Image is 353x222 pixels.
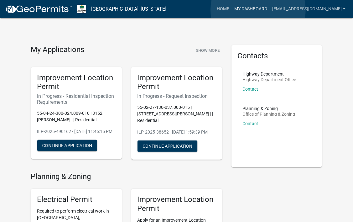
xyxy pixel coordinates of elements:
[31,172,222,181] h4: Planning & Zoning
[37,110,116,123] p: 55-04-24-300-024.009-010 | 8152 [PERSON_NAME] | | Residential
[138,195,216,213] h5: Improvement Location Permit
[243,77,296,82] p: Highway Department Office
[37,195,116,204] h5: Electrical Permit
[243,121,258,126] a: Contact
[138,129,216,135] p: ILP-2025-38652 - [DATE] 1:59:39 PM
[138,73,216,92] h5: Improvement Location Permit
[243,106,295,111] p: Planning & Zoning
[193,45,222,55] button: Show More
[214,3,232,15] a: Home
[270,3,348,15] a: [EMAIL_ADDRESS][DOMAIN_NAME]
[37,128,116,135] p: ILP-2025-490162 - [DATE] 11:46:15 PM
[243,87,258,92] a: Contact
[37,73,116,92] h5: Improvement Location Permit
[37,140,97,151] button: Continue Application
[138,104,216,124] p: 55-02-27-130-037.000-015 | [STREET_ADDRESS][PERSON_NAME] | | Residential
[232,3,270,15] a: My Dashboard
[77,5,86,13] img: Morgan County, Indiana
[138,93,216,99] h6: In Progress - Request Inspection
[243,72,296,76] p: Highway Department
[138,140,197,152] button: Continue Application
[238,51,316,61] h5: Contacts
[31,45,85,55] h4: My Applications
[243,112,295,116] p: Office of Planning & Zoning
[37,93,116,105] h6: In Progress - Residential Inspection Requirements
[91,4,166,14] a: [GEOGRAPHIC_DATA], [US_STATE]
